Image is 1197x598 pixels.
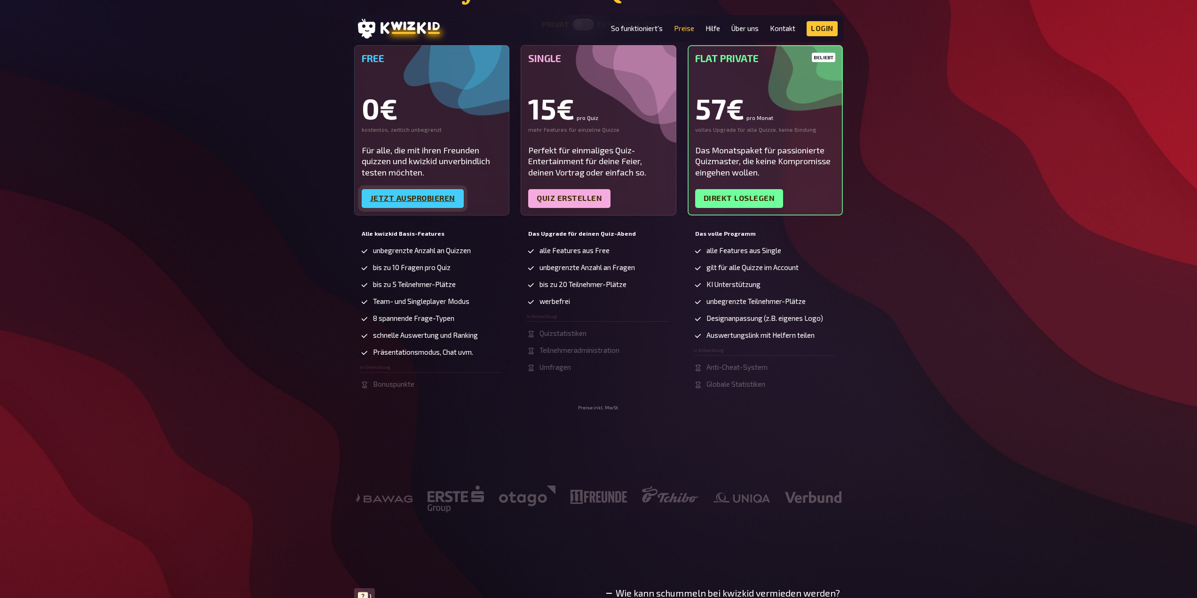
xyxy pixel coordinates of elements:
[362,145,502,178] div: Für alle, die mit ihren Freunden quizzen und kwizkid unverbindlich testen möchten.
[539,363,571,371] span: Umfragen
[539,346,619,354] span: Teilnehmeradministration
[578,405,619,411] small: Preise inkl. MwSt.
[362,189,464,208] a: Jetzt ausprobieren
[577,115,598,120] small: pro Quiz
[539,247,610,255] span: alle Features aus Free
[611,24,663,32] a: So funktioniert's
[695,145,836,178] div: Das Monatspaket für passionierte Quizmaster, die keine Kompromisse eingehen wollen.
[373,348,473,356] span: Präsentationsmodus, Chat uvm.
[706,247,781,255] span: alle Features aus Single
[362,231,502,237] h5: Alle kwizkid Basis-Features
[528,94,669,122] div: 15€
[706,297,806,305] span: unbegrenzte Teilnehmer-Plätze
[706,280,761,288] span: KI Unterstützung
[528,53,669,64] h5: Single
[695,94,836,122] div: 57€
[706,314,823,322] span: Designanpassung (z.B. eigenes Logo)
[528,145,669,178] div: Perfekt für einmaliges Quiz-Entertainment für deine Feier, deinen Vortrag oder einfach so.
[373,280,456,288] span: bis zu 5 Teilnehmer-Plätze
[731,24,759,32] a: Über uns
[373,263,451,271] span: bis zu 10 Fragen pro Quiz
[362,53,502,64] h5: Free
[373,380,414,388] span: Bonuspunkte
[695,126,836,134] div: volles Upgrade für alle Quizze, keine Bindung
[695,53,836,64] h5: Flat Private
[362,126,502,134] div: kostenlos, zeitlich unbegrenzt
[674,24,694,32] a: Preise
[373,314,454,322] span: 8 spannende Frage-Typen
[695,189,784,208] a: Direkt loslegen
[528,126,669,134] div: mehr Features für einzelne Quizze
[706,380,765,388] span: Globale Statistiken
[526,314,557,319] span: In Entwicklung
[373,297,469,305] span: Team- und Singleplayer Modus
[528,189,610,208] a: Quiz erstellen
[770,24,795,32] a: Kontakt
[706,331,815,339] span: Auswertungslink mit Helfern teilen
[373,247,471,255] span: unbegrenzte Anzahl an Quizzen
[706,24,720,32] a: Hilfe
[693,348,724,353] span: In Entwicklung
[360,365,390,370] span: In Entwicklung
[539,263,635,271] span: unbegrenzte Anzahl an Fragen
[706,263,799,271] span: gilt für alle Quizze im Account
[746,115,773,120] small: pro Monat
[539,329,587,337] span: Quizstatistiken
[539,280,626,288] span: bis zu 20 Teilnehmer-Plätze
[528,231,669,237] h5: Das Upgrade für deinen Quiz-Abend
[362,94,502,122] div: 0€
[373,331,478,339] span: schnelle Auswertung und Ranking
[695,231,836,237] h5: Das volle Programm
[539,297,570,305] span: werbefrei
[706,363,768,371] span: Anti-Cheat-System
[807,21,838,36] a: Login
